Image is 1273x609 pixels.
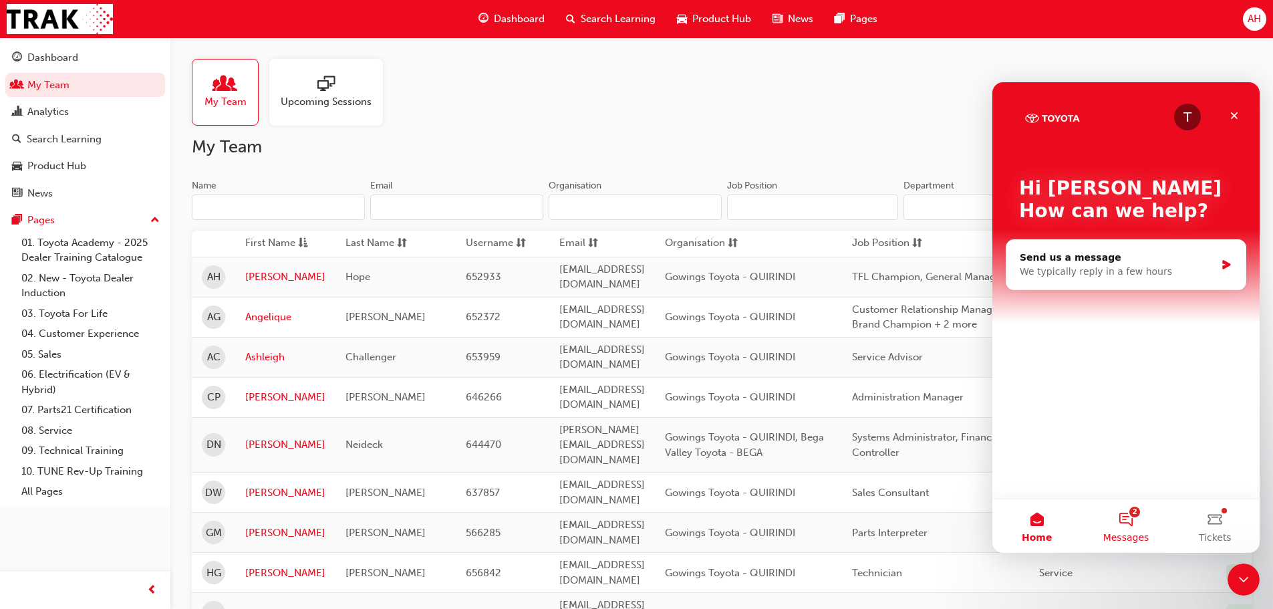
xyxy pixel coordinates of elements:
[1243,7,1266,31] button: AH
[824,5,888,33] a: pages-iconPages
[12,106,22,118] span: chart-icon
[466,311,501,323] span: 652372
[12,160,22,172] span: car-icon
[206,437,221,453] span: DN
[12,188,22,200] span: news-icon
[207,269,221,285] span: AH
[852,235,926,252] button: Job Positionsorting-icon
[207,310,221,325] span: AG
[16,481,165,502] a: All Pages
[850,11,877,27] span: Pages
[466,351,501,363] span: 653959
[12,52,22,64] span: guage-icon
[559,263,645,291] span: [EMAIL_ADDRESS][DOMAIN_NAME]
[559,384,645,411] span: [EMAIL_ADDRESS][DOMAIN_NAME]
[559,344,645,371] span: [EMAIL_ADDRESS][DOMAIN_NAME]
[677,11,687,27] span: car-icon
[245,485,325,501] a: [PERSON_NAME]
[345,439,383,451] span: Neideck
[5,127,165,152] a: Search Learning
[665,235,725,252] span: Organisation
[665,431,824,459] span: Gowings Toyota - QUIRINDI, Bega Valley Toyota - BEGA
[16,344,165,365] a: 05. Sales
[16,324,165,344] a: 04. Customer Experience
[852,391,964,403] span: Administration Manager
[192,195,365,220] input: Name
[566,11,575,27] span: search-icon
[207,350,221,365] span: AC
[903,179,954,193] div: Department
[992,82,1260,553] iframe: Intercom live chat
[16,303,165,324] a: 03. Toyota For Life
[27,213,55,228] div: Pages
[207,390,221,405] span: CP
[345,311,426,323] span: [PERSON_NAME]
[245,350,325,365] a: Ashleigh
[16,268,165,303] a: 02. New - Toyota Dealer Induction
[1039,567,1073,579] span: Service
[150,212,160,229] span: up-icon
[692,11,751,27] span: Product Hub
[16,400,165,420] a: 07. Parts21 Certification
[16,441,165,461] a: 09. Technical Training
[16,233,165,268] a: 01. Toyota Academy - 2025 Dealer Training Catalogue
[27,186,53,201] div: News
[665,311,795,323] span: Gowings Toyota - QUIRINDI
[206,566,221,581] span: HG
[466,487,500,499] span: 637857
[728,235,738,252] span: sorting-icon
[1248,11,1261,27] span: AH
[16,420,165,441] a: 08. Service
[835,11,845,27] span: pages-icon
[478,11,488,27] span: guage-icon
[5,45,165,70] a: Dashboard
[588,235,598,252] span: sorting-icon
[852,431,1002,459] span: Systems Administrator, Financial Controller
[468,5,555,33] a: guage-iconDashboard
[665,351,795,363] span: Gowings Toyota - QUIRINDI
[245,390,325,405] a: [PERSON_NAME]
[370,179,393,193] div: Email
[345,271,370,283] span: Hope
[12,215,22,227] span: pages-icon
[27,158,86,174] div: Product Hub
[5,43,165,208] button: DashboardMy TeamAnalyticsSearch LearningProduct HubNews
[912,235,922,252] span: sorting-icon
[903,195,1075,220] input: Department
[559,559,645,586] span: [EMAIL_ADDRESS][DOMAIN_NAME]
[192,179,217,193] div: Name
[5,181,165,206] a: News
[466,567,501,579] span: 656842
[852,351,923,363] span: Service Advisor
[727,179,777,193] div: Job Position
[5,100,165,124] a: Analytics
[245,437,325,453] a: [PERSON_NAME]
[345,235,394,252] span: Last Name
[559,479,645,506] span: [EMAIL_ADDRESS][DOMAIN_NAME]
[245,525,325,541] a: [PERSON_NAME]
[245,235,295,252] span: First Name
[852,567,902,579] span: Technician
[5,208,165,233] button: Pages
[559,235,633,252] button: Emailsorting-icon
[245,310,325,325] a: Angelique
[345,391,426,403] span: [PERSON_NAME]
[559,519,645,546] span: [EMAIL_ADDRESS][DOMAIN_NAME]
[555,5,666,33] a: search-iconSearch Learning
[5,73,165,98] a: My Team
[466,439,501,451] span: 644470
[466,271,501,283] span: 652933
[852,271,1005,283] span: TFL Champion, General Manager
[665,391,795,403] span: Gowings Toyota - QUIRINDI
[466,527,501,539] span: 566285
[7,4,113,34] img: Trak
